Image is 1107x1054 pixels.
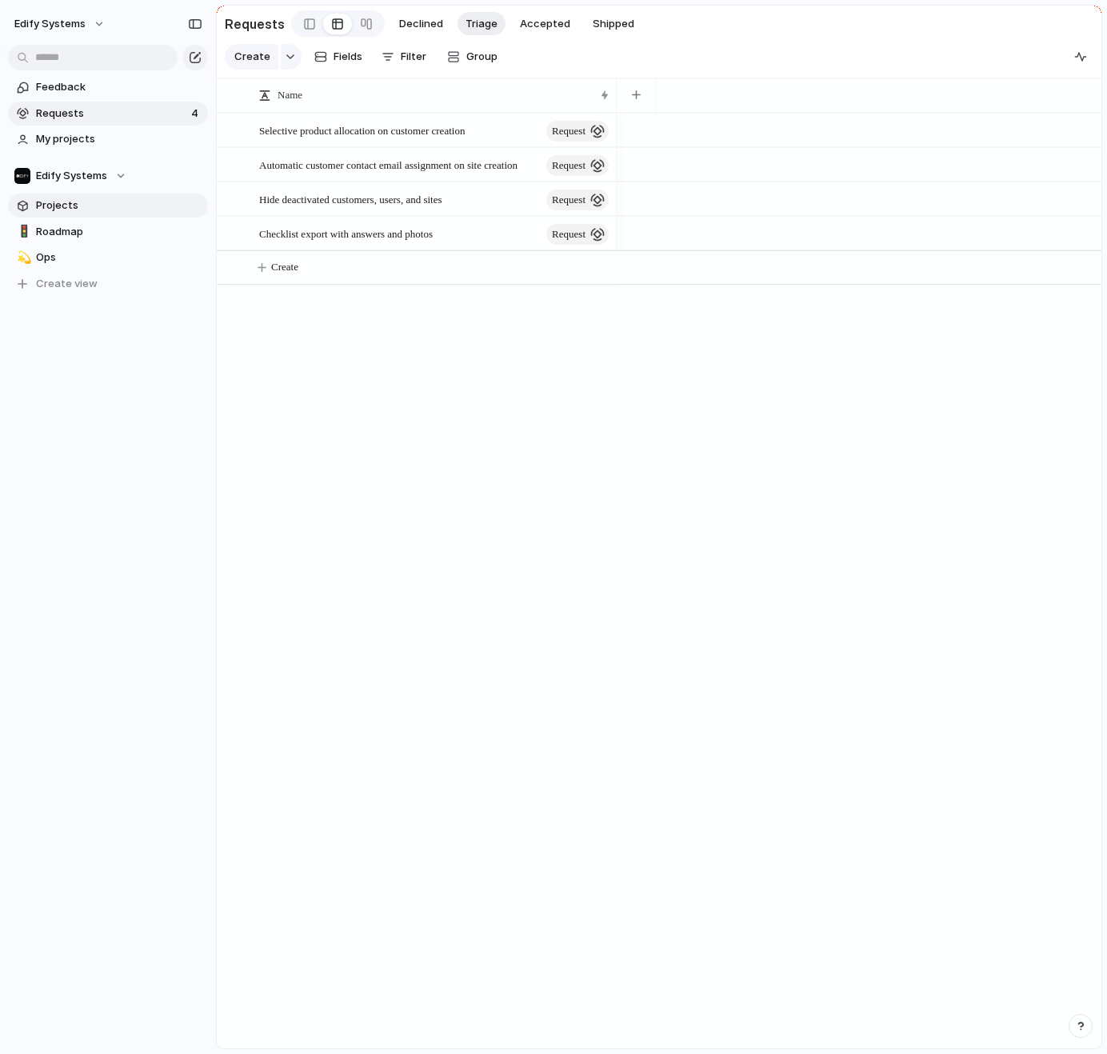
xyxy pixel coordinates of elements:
[36,276,98,292] span: Create view
[14,224,30,240] button: 🚦
[466,16,498,32] span: Triage
[36,79,202,95] span: Feedback
[8,246,208,269] a: 💫Ops
[8,75,208,99] a: Feedback
[552,189,585,211] span: request
[8,127,208,151] a: My projects
[375,44,433,70] button: Filter
[458,12,506,36] button: Triage
[278,87,302,103] span: Name
[546,155,609,176] button: request
[36,168,107,184] span: Edify Systems
[552,223,585,246] span: request
[17,222,28,241] div: 🚦
[8,220,208,244] a: 🚦Roadmap
[259,190,442,208] span: Hide deactivated customers, users, and sites
[334,49,362,65] span: Fields
[401,49,426,65] span: Filter
[593,16,634,32] span: Shipped
[552,120,585,142] span: request
[8,272,208,296] button: Create view
[391,12,451,36] button: Declined
[259,121,465,139] span: Selective product allocation on customer creation
[191,106,202,122] span: 4
[466,49,498,65] span: Group
[14,16,86,32] span: Edify Systems
[225,44,278,70] button: Create
[512,12,578,36] button: Accepted
[36,131,202,147] span: My projects
[36,106,186,122] span: Requests
[225,14,285,34] h2: Requests
[14,250,30,265] button: 💫
[439,44,506,70] button: Group
[36,224,202,240] span: Roadmap
[8,102,208,126] a: Requests4
[17,249,28,267] div: 💫
[259,224,433,242] span: Checklist export with answers and photos
[271,259,298,275] span: Create
[259,155,518,174] span: Automatic customer contact email assignment on site creation
[399,16,443,32] span: Declined
[7,11,114,37] button: Edify Systems
[585,12,642,36] button: Shipped
[520,16,570,32] span: Accepted
[546,190,609,210] button: request
[234,49,270,65] span: Create
[36,250,202,265] span: Ops
[552,154,585,177] span: request
[546,224,609,245] button: request
[8,194,208,218] a: Projects
[308,44,369,70] button: Fields
[36,198,202,214] span: Projects
[546,121,609,142] button: request
[8,164,208,188] button: Edify Systems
